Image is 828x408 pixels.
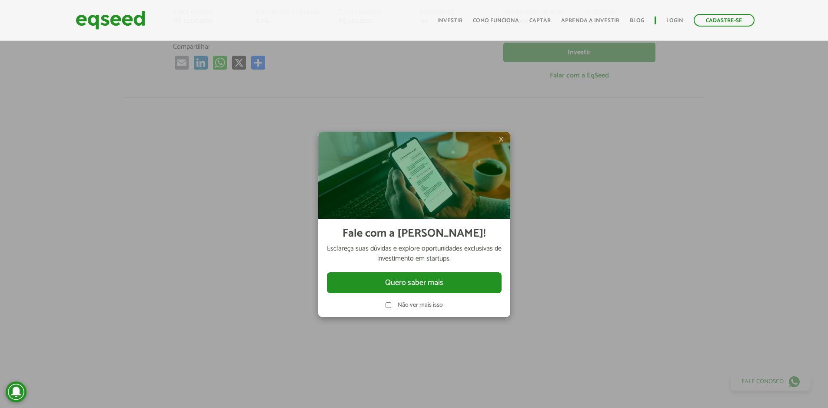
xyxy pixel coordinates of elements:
img: EqSeed [76,9,145,32]
a: Investir [437,18,462,23]
button: Quero saber mais [327,272,502,293]
label: Não ver mais isso [398,302,443,308]
a: Aprenda a investir [561,18,619,23]
a: Captar [529,18,551,23]
img: Imagem celular [318,132,510,219]
h2: Fale com a [PERSON_NAME]! [343,227,485,240]
a: Login [666,18,683,23]
a: Cadastre-se [694,14,755,27]
a: Blog [630,18,644,23]
p: Esclareça suas dúvidas e explore oportunidades exclusivas de investimento em startups. [327,244,502,264]
span: × [499,134,504,144]
a: Como funciona [473,18,519,23]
